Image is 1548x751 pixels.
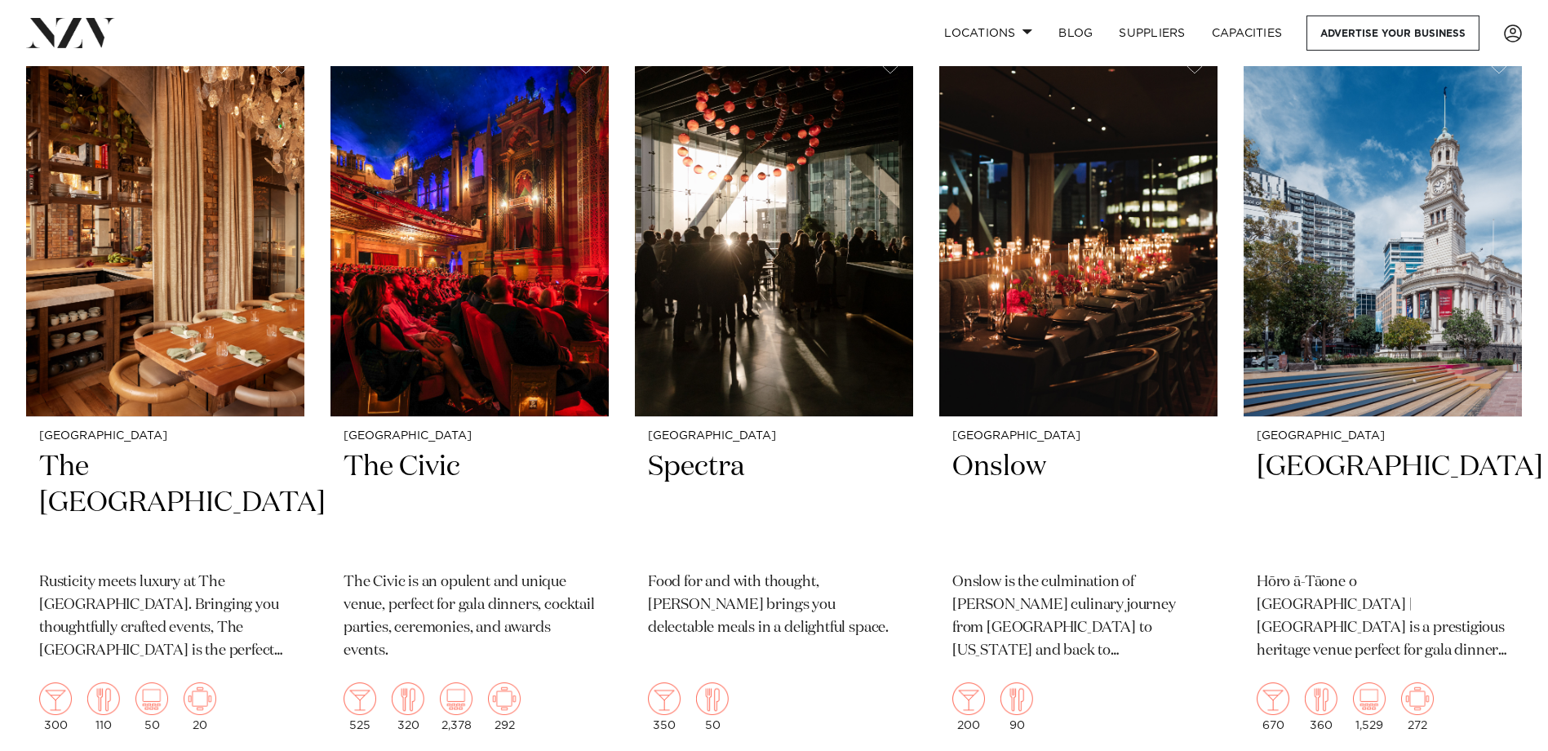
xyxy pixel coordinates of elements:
p: Food for and with thought, [PERSON_NAME] brings you delectable meals in a delightful space. [648,571,900,640]
img: meeting.png [1401,682,1434,715]
img: dining.png [87,682,120,715]
small: [GEOGRAPHIC_DATA] [39,430,291,442]
h2: The Civic [344,449,596,559]
h2: [GEOGRAPHIC_DATA] [1257,449,1509,559]
img: cocktail.png [39,682,72,715]
div: 2,378 [440,682,472,731]
img: dining.png [392,682,424,715]
img: theatre.png [135,682,168,715]
h2: Onslow [952,449,1204,559]
p: Onslow is the culmination of [PERSON_NAME] culinary journey from [GEOGRAPHIC_DATA] to [US_STATE] ... [952,571,1204,663]
a: Locations [931,16,1045,51]
div: 350 [648,682,681,731]
img: dining.png [696,682,729,715]
a: [GEOGRAPHIC_DATA] The Civic The Civic is an opulent and unique venue, perfect for gala dinners, c... [330,43,609,744]
div: 272 [1401,682,1434,731]
img: cocktail.png [648,682,681,715]
div: 300 [39,682,72,731]
div: 670 [1257,682,1289,731]
div: 1,529 [1353,682,1386,731]
small: [GEOGRAPHIC_DATA] [952,430,1204,442]
p: The Civic is an opulent and unique venue, perfect for gala dinners, cocktail parties, ceremonies,... [344,571,596,663]
img: dining.png [1305,682,1337,715]
div: 360 [1305,682,1337,731]
img: cocktail.png [1257,682,1289,715]
h2: The [GEOGRAPHIC_DATA] [39,449,291,559]
img: cocktail.png [344,682,376,715]
div: 525 [344,682,376,731]
div: 50 [135,682,168,731]
div: 20 [184,682,216,731]
a: [GEOGRAPHIC_DATA] Onslow Onslow is the culmination of [PERSON_NAME] culinary journey from [GEOGRA... [939,43,1218,744]
div: 50 [696,682,729,731]
a: Advertise your business [1306,16,1479,51]
a: Capacities [1199,16,1296,51]
a: [GEOGRAPHIC_DATA] The [GEOGRAPHIC_DATA] Rusticity meets luxury at The [GEOGRAPHIC_DATA]. Bringing... [26,43,304,744]
p: Hōro ā-Tāone o [GEOGRAPHIC_DATA] | [GEOGRAPHIC_DATA] is a prestigious heritage venue perfect for ... [1257,571,1509,663]
p: Rusticity meets luxury at The [GEOGRAPHIC_DATA]. Bringing you thoughtfully crafted events, The [G... [39,571,291,663]
a: [GEOGRAPHIC_DATA] Spectra Food for and with thought, [PERSON_NAME] brings you delectable meals in... [635,43,913,744]
img: nzv-logo.png [26,18,115,47]
small: [GEOGRAPHIC_DATA] [344,430,596,442]
div: 320 [392,682,424,731]
div: 200 [952,682,985,731]
small: [GEOGRAPHIC_DATA] [1257,430,1509,442]
div: 110 [87,682,120,731]
img: dining.png [1000,682,1033,715]
img: meeting.png [184,682,216,715]
img: theatre.png [440,682,472,715]
a: BLOG [1045,16,1106,51]
img: theatre.png [1353,682,1386,715]
h2: Spectra [648,449,900,559]
a: SUPPLIERS [1106,16,1198,51]
div: 292 [488,682,521,731]
div: 90 [1000,682,1033,731]
img: cocktail.png [952,682,985,715]
small: [GEOGRAPHIC_DATA] [648,430,900,442]
img: meeting.png [488,682,521,715]
a: [GEOGRAPHIC_DATA] [GEOGRAPHIC_DATA] Hōro ā-Tāone o [GEOGRAPHIC_DATA] | [GEOGRAPHIC_DATA] is a pre... [1244,43,1522,744]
